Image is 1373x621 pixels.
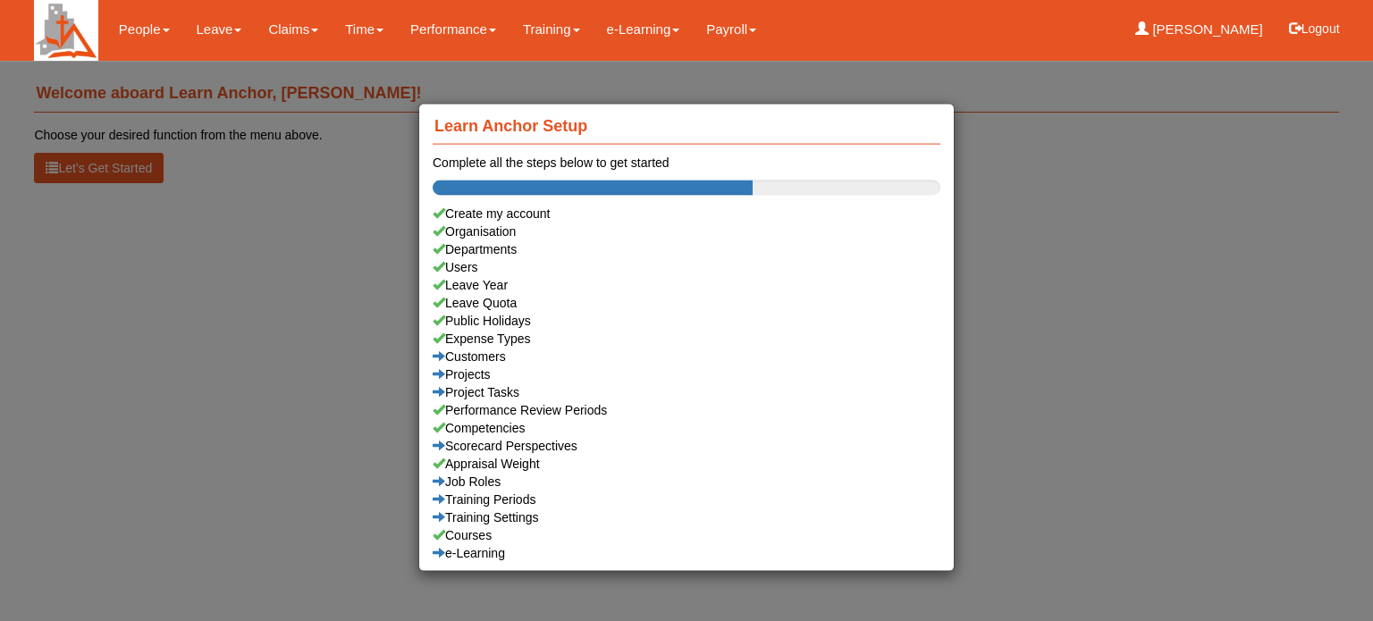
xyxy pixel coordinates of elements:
a: Customers [433,348,940,365]
a: Leave Year [433,276,940,294]
a: Training Settings [433,508,940,526]
a: Projects [433,365,940,383]
a: Training Periods [433,491,940,508]
a: e-Learning [433,544,940,562]
a: Departments [433,240,940,258]
a: Organisation [433,222,940,240]
a: Courses [433,526,940,544]
a: Performance Review Periods [433,401,940,419]
a: Project Tasks [433,383,940,401]
a: Leave Quota [433,294,940,312]
a: Expense Types [433,330,940,348]
h4: Learn Anchor Setup [433,108,940,145]
a: Users [433,258,940,276]
div: Create my account [433,205,940,222]
div: Complete all the steps below to get started [433,154,940,172]
a: Appraisal Weight [433,455,940,473]
a: Competencies [433,419,940,437]
a: Job Roles [433,473,940,491]
a: Public Holidays [433,312,940,330]
a: Scorecard Perspectives [433,437,940,455]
